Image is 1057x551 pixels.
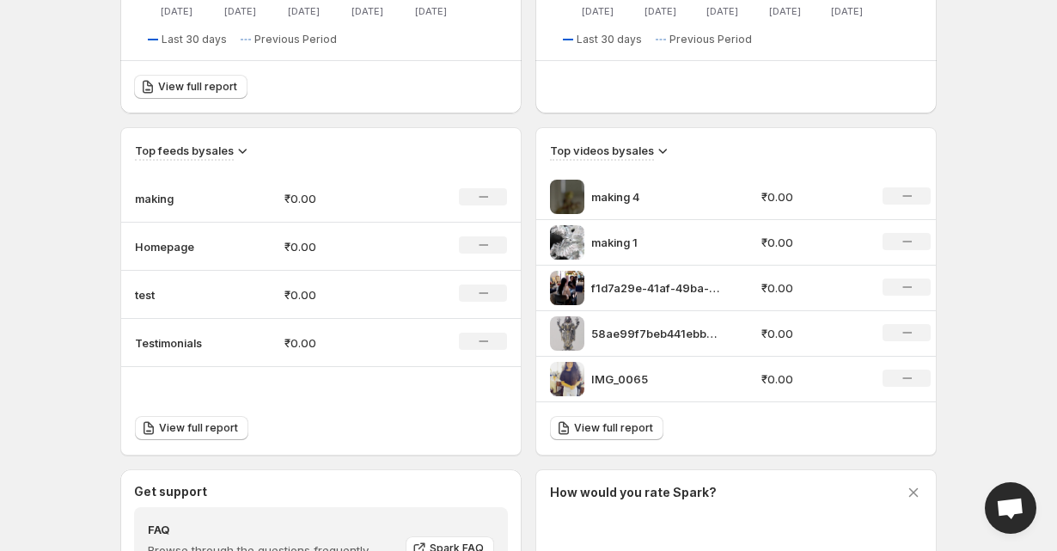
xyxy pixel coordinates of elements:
h3: Top videos by sales [550,142,654,159]
h3: How would you rate Spark? [550,484,717,501]
p: ₹0.00 [761,279,863,297]
img: making 1 [550,225,584,260]
span: Last 30 days [577,33,642,46]
p: IMG_0065 [591,370,720,388]
p: test [135,286,221,303]
p: ₹0.00 [284,334,406,352]
p: ₹0.00 [284,238,406,255]
h3: Get support [134,483,207,500]
text: [DATE] [161,5,192,17]
p: ₹0.00 [761,188,863,205]
a: View full report [135,416,248,440]
text: [DATE] [351,5,383,17]
text: [DATE] [706,5,738,17]
p: making [135,190,221,207]
a: Open chat [985,482,1036,534]
h4: FAQ [148,521,394,538]
span: View full report [574,421,653,435]
p: ₹0.00 [761,370,863,388]
text: [DATE] [415,5,447,17]
span: Last 30 days [162,33,227,46]
a: View full report [134,75,247,99]
text: [DATE] [224,5,256,17]
p: making 4 [591,188,720,205]
text: [DATE] [288,5,320,17]
p: ₹0.00 [284,190,406,207]
p: 58ae99f7beb441ebbe32670b1c1049e1 [591,325,720,342]
text: [DATE] [582,5,614,17]
span: View full report [158,80,237,94]
p: Homepage [135,238,221,255]
p: making 1 [591,234,720,251]
img: f1d7a29e-41af-49ba-80e1-faac76e99dd6 [550,271,584,305]
img: IMG_0065 [550,362,584,396]
text: [DATE] [769,5,801,17]
p: ₹0.00 [284,286,406,303]
img: 58ae99f7beb441ebbe32670b1c1049e1 [550,316,584,351]
h3: Top feeds by sales [135,142,234,159]
img: making 4 [550,180,584,214]
span: Previous Period [254,33,337,46]
p: Testimonials [135,334,221,352]
text: [DATE] [831,5,863,17]
span: Previous Period [669,33,752,46]
p: ₹0.00 [761,234,863,251]
p: f1d7a29e-41af-49ba-80e1-faac76e99dd6 [591,279,720,297]
p: ₹0.00 [761,325,863,342]
text: [DATE] [645,5,676,17]
a: View full report [550,416,663,440]
span: View full report [159,421,238,435]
